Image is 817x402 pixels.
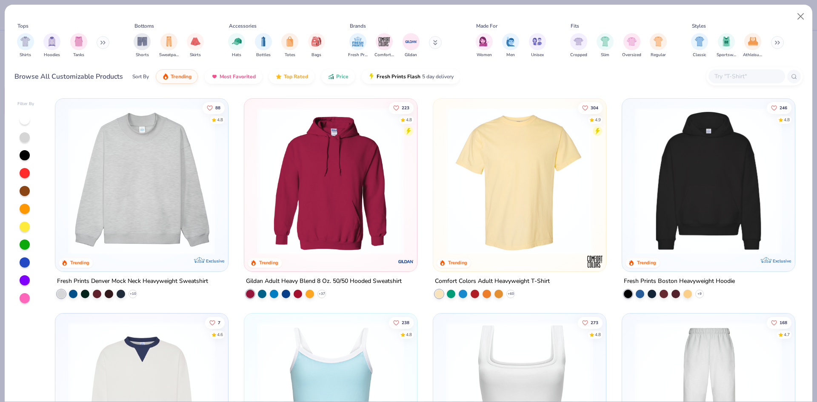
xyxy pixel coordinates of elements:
[597,107,753,254] img: e55d29c3-c55d-459c-bfd9-9b1c499ab3c6
[203,102,225,114] button: Like
[691,33,708,58] button: filter button
[595,331,601,338] div: 4.8
[374,52,394,58] span: Comfort Colors
[507,291,514,297] span: + 60
[780,320,787,325] span: 168
[377,73,420,80] span: Fresh Prints Flash
[137,37,147,46] img: Shorts Image
[378,35,391,48] img: Comfort Colors Image
[650,33,667,58] button: filter button
[651,52,666,58] span: Regular
[206,316,225,328] button: Like
[308,33,325,58] button: filter button
[17,33,34,58] div: filter for Shirts
[717,33,736,58] button: filter button
[374,33,394,58] button: filter button
[622,33,641,58] button: filter button
[246,276,402,287] div: Gildan Adult Heavy Blend 8 Oz. 50/50 Hooded Sweatshirt
[743,33,763,58] div: filter for Athleisure
[132,73,149,80] div: Sort By
[650,33,667,58] div: filter for Regular
[211,73,218,80] img: most_fav.gif
[597,33,614,58] div: filter for Slim
[285,37,294,46] img: Totes Image
[624,276,735,287] div: Fresh Prints Boston Heavyweight Hoodie
[389,316,414,328] button: Like
[717,52,736,58] span: Sportswear
[368,73,375,80] img: flash.gif
[435,276,550,287] div: Comfort Colors Adult Heavyweight T-Shirt
[70,33,87,58] button: filter button
[311,37,321,46] img: Bags Image
[228,33,245,58] button: filter button
[275,73,282,80] img: TopRated.gif
[20,37,30,46] img: Shirts Image
[136,52,149,58] span: Shorts
[17,22,29,30] div: Tops
[622,52,641,58] span: Oversized
[531,52,544,58] span: Unisex
[767,102,791,114] button: Like
[627,37,637,46] img: Oversized Image
[255,33,272,58] button: filter button
[595,117,601,123] div: 4.9
[402,105,409,110] span: 223
[506,37,515,46] img: Men Image
[402,320,409,325] span: 238
[159,33,179,58] div: filter for Sweatpants
[14,71,123,82] div: Browse All Customizable Products
[422,72,454,82] span: 5 day delivery
[714,71,779,81] input: Try "T-Shirt"
[220,73,256,80] span: Most Favorited
[591,105,598,110] span: 304
[362,69,460,84] button: Fresh Prints Flash5 day delivery
[218,320,221,325] span: 7
[321,69,355,84] button: Price
[319,291,325,297] span: + 37
[216,105,221,110] span: 88
[570,33,587,58] div: filter for Cropped
[477,52,492,58] span: Women
[348,33,368,58] button: filter button
[743,52,763,58] span: Athleisure
[253,107,408,254] img: 01756b78-01f6-4cc6-8d8a-3c30c1a0c8ac
[597,33,614,58] button: filter button
[374,33,394,58] div: filter for Comfort Colors
[743,33,763,58] button: filter button
[187,33,204,58] div: filter for Skirts
[162,73,169,80] img: trending.gif
[601,52,609,58] span: Slim
[631,107,786,254] img: 91acfc32-fd48-4d6b-bdad-a4c1a30ac3fc
[351,35,364,48] img: Fresh Prints Image
[693,52,706,58] span: Classic
[479,37,489,46] img: Women Image
[697,291,702,297] span: + 9
[159,33,179,58] button: filter button
[571,22,579,30] div: Fits
[64,107,220,254] img: f5d85501-0dbb-4ee4-b115-c08fa3845d83
[281,33,298,58] div: filter for Totes
[586,253,603,270] img: Comfort Colors logo
[502,33,519,58] div: filter for Men
[574,37,583,46] img: Cropped Image
[232,52,241,58] span: Hats
[476,33,493,58] button: filter button
[73,52,84,58] span: Tanks
[43,33,60,58] div: filter for Hoodies
[259,37,268,46] img: Bottles Image
[284,73,308,80] span: Top Rated
[476,33,493,58] div: filter for Women
[44,52,60,58] span: Hoodies
[793,9,809,25] button: Close
[206,258,224,264] span: Exclusive
[772,258,791,264] span: Exclusive
[403,33,420,58] div: filter for Gildan
[403,33,420,58] button: filter button
[397,253,414,270] img: Gildan logo
[691,33,708,58] div: filter for Classic
[695,37,705,46] img: Classic Image
[780,105,787,110] span: 246
[311,52,321,58] span: Bags
[406,117,412,123] div: 4.8
[692,22,706,30] div: Styles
